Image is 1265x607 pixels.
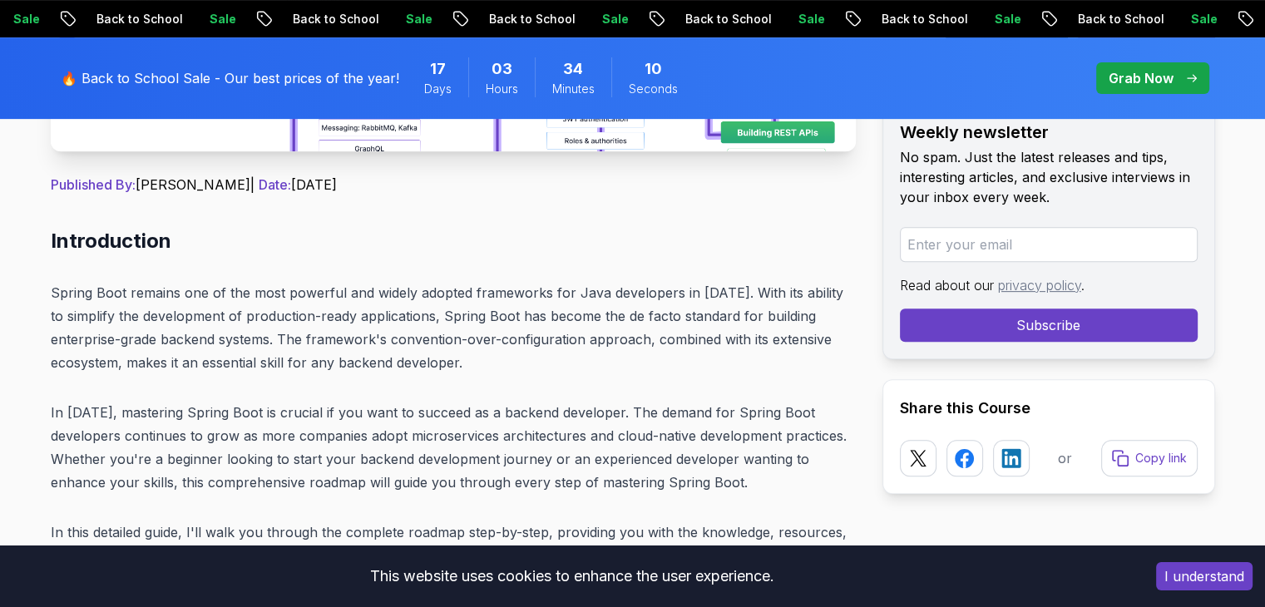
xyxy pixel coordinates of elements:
[190,11,243,27] p: Sale
[424,81,452,97] span: Days
[975,11,1028,27] p: Sale
[900,147,1198,207] p: No spam. Just the latest releases and tips, interesting articles, and exclusive interviews in you...
[51,228,856,254] h2: Introduction
[552,81,595,97] span: Minutes
[629,81,678,97] span: Seconds
[862,11,975,27] p: Back to School
[1058,11,1171,27] p: Back to School
[61,68,399,88] p: 🔥 Back to School Sale - Our best prices of the year!
[51,401,856,494] p: In [DATE], mastering Spring Boot is crucial if you want to succeed as a backend developer. The de...
[1101,440,1198,476] button: Copy link
[273,11,386,27] p: Back to School
[51,175,856,195] p: [PERSON_NAME] | [DATE]
[582,11,635,27] p: Sale
[1171,11,1224,27] p: Sale
[1109,68,1174,88] p: Grab Now
[900,397,1198,420] h2: Share this Course
[778,11,832,27] p: Sale
[645,57,662,81] span: 10 Seconds
[492,57,512,81] span: 3 Hours
[900,121,1198,144] h2: Weekly newsletter
[1135,450,1187,466] p: Copy link
[51,281,856,374] p: Spring Boot remains one of the most powerful and widely adopted frameworks for Java developers in...
[900,308,1198,342] button: Subscribe
[12,558,1131,595] div: This website uses cookies to enhance the user experience.
[998,277,1081,294] a: privacy policy
[469,11,582,27] p: Back to School
[665,11,778,27] p: Back to School
[77,11,190,27] p: Back to School
[51,176,136,193] span: Published By:
[563,57,583,81] span: 34 Minutes
[486,81,518,97] span: Hours
[430,57,446,81] span: 17 Days
[51,521,856,590] p: In this detailed guide, I'll walk you through the complete roadmap step-by-step, providing you wi...
[900,227,1198,262] input: Enter your email
[1058,448,1072,468] p: or
[900,275,1198,295] p: Read about our .
[1156,562,1253,590] button: Accept cookies
[386,11,439,27] p: Sale
[259,176,291,193] span: Date:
